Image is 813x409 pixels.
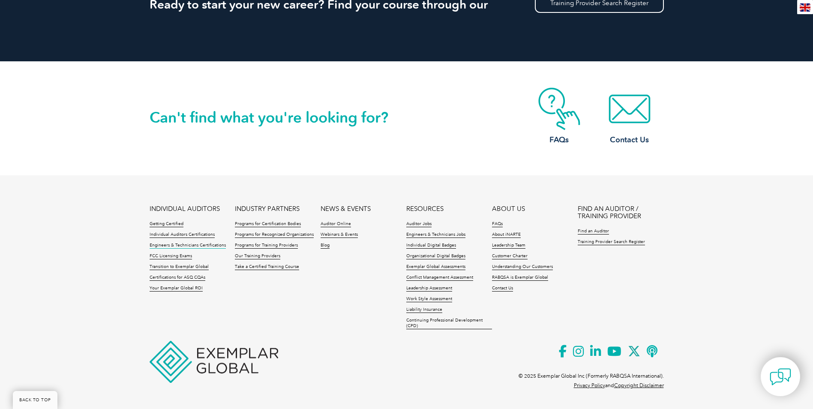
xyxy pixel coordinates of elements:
[492,264,553,270] a: Understanding Our Customers
[800,3,810,12] img: en
[406,232,465,238] a: Engineers & Technicians Jobs
[492,275,548,281] a: RABQSA is Exemplar Global
[321,205,371,213] a: NEWS & EVENTS
[595,87,664,145] a: Contact Us
[595,135,664,145] h3: Contact Us
[235,253,280,259] a: Our Training Providers
[406,296,452,302] a: Work Style Assessment
[406,286,452,292] a: Leadership Assessment
[235,243,298,249] a: Programs for Training Providers
[595,87,664,130] img: contact-email.webp
[406,253,465,259] a: Organizational Digital Badges
[525,87,594,145] a: FAQs
[406,243,456,249] a: Individual Digital Badges
[406,307,442,313] a: Liability Insurance
[578,205,663,220] a: FIND AN AUDITOR / TRAINING PROVIDER
[150,264,209,270] a: Transition to Exemplar Global
[578,239,645,245] a: Training Provider Search Register
[406,275,473,281] a: Conflict Management Assessment
[519,371,664,381] p: © 2025 Exemplar Global Inc (Formerly RABQSA International).
[574,382,605,388] a: Privacy Policy
[492,253,528,259] a: Customer Charter
[150,111,407,124] h2: Can't find what you're looking for?
[492,205,525,213] a: ABOUT US
[492,232,521,238] a: About iNARTE
[492,286,513,292] a: Contact Us
[492,221,503,227] a: FAQs
[150,253,192,259] a: FCC Licensing Exams
[150,243,226,249] a: Engineers & Technicians Certifications
[235,232,314,238] a: Programs for Recognized Organizations
[406,205,444,213] a: RESOURCES
[150,205,220,213] a: INDIVIDUAL AUDITORS
[770,366,791,388] img: contact-chat.png
[406,264,465,270] a: Exemplar Global Assessments
[235,264,299,270] a: Take a Certified Training Course
[150,286,203,292] a: Your Exemplar Global ROI
[321,221,351,227] a: Auditor Online
[150,232,215,238] a: Individual Auditors Certifications
[574,381,664,390] p: and
[406,318,492,329] a: Continuing Professional Development (CPD)
[235,221,301,227] a: Programs for Certification Bodies
[492,243,525,249] a: Leadership Team
[525,87,594,130] img: contact-faq.webp
[13,391,57,409] a: BACK TO TOP
[321,243,330,249] a: Blog
[578,229,609,235] a: Find an Auditor
[150,341,278,383] img: Exemplar Global
[406,221,432,227] a: Auditor Jobs
[525,135,594,145] h3: FAQs
[150,275,205,281] a: Certifications for ASQ CQAs
[235,205,300,213] a: INDUSTRY PARTNERS
[614,382,664,388] a: Copyright Disclaimer
[321,232,358,238] a: Webinars & Events
[150,221,183,227] a: Getting Certified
